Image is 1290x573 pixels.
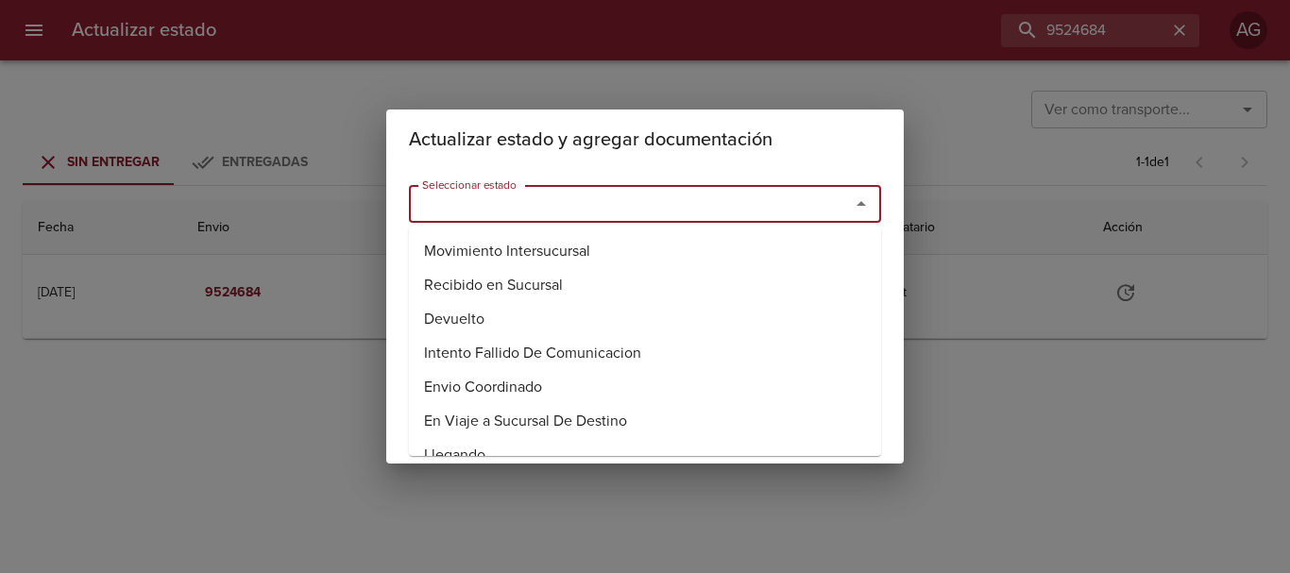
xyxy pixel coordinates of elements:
h2: Actualizar estado y agregar documentación [409,125,881,155]
li: En Viaje a Sucursal De Destino [409,404,881,438]
li: Intento Fallido De Comunicacion [409,336,881,370]
button: Close [848,191,874,217]
li: Devuelto [409,302,881,336]
li: Llegando [409,438,881,472]
li: Recibido en Sucursal [409,268,881,302]
li: Envio Coordinado [409,370,881,404]
li: Movimiento Intersucursal [409,234,881,268]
